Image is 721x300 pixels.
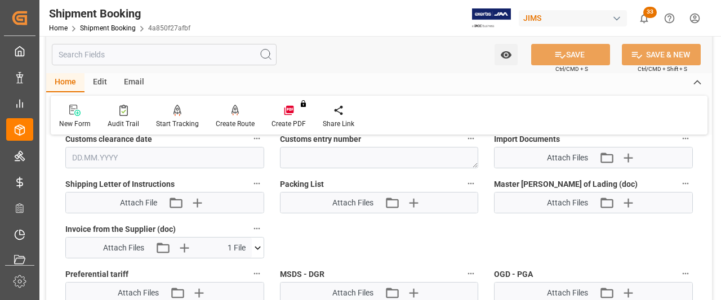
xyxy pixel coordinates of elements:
button: Customs clearance date [250,131,264,146]
img: Exertis%20JAM%20-%20Email%20Logo.jpg_1722504956.jpg [472,8,511,28]
div: New Form [59,119,91,129]
span: MSDS - DGR [280,268,324,280]
span: Packing List [280,178,324,190]
span: Invoice from the Supplier (doc) [65,223,176,235]
button: SAVE [531,44,610,65]
div: Create Route [216,119,255,129]
input: DD.MM.YYYY [65,147,264,168]
button: Customs entry number [464,131,478,146]
span: OGD - PGA [494,268,533,280]
span: Customs entry number [280,133,361,145]
button: OGD - PGA [678,266,693,281]
button: SAVE & NEW [622,44,701,65]
span: Attach Files [547,287,588,299]
span: Shipping Letter of Instructions [65,178,175,190]
span: Attach Files [547,197,588,209]
button: Invoice from the Supplier (doc) [250,221,264,236]
div: Audit Trail [108,119,139,129]
button: Shipping Letter of Instructions [250,176,264,191]
a: Shipment Booking [80,24,136,32]
div: Edit [84,73,115,92]
div: JIMS [519,10,627,26]
span: 33 [643,7,657,18]
button: Preferential tariff [250,266,264,281]
span: Attach Files [332,197,373,209]
a: Home [49,24,68,32]
span: Attach Files [103,242,144,254]
button: Master [PERSON_NAME] of Lading (doc) [678,176,693,191]
div: Shipment Booking [49,5,190,22]
span: Import Documents [494,133,560,145]
span: 1 File [228,242,246,254]
button: show 33 new notifications [631,6,657,31]
button: JIMS [519,7,631,29]
div: Start Tracking [156,119,199,129]
span: Attach File [120,197,157,209]
span: Ctrl/CMD + S [555,65,588,73]
button: open menu [495,44,518,65]
span: Preferential tariff [65,268,128,280]
span: Attach Files [332,287,373,299]
div: Email [115,73,153,92]
span: Ctrl/CMD + Shift + S [638,65,687,73]
div: Share Link [323,119,354,129]
span: Attach Files [118,287,159,299]
button: Packing List [464,176,478,191]
button: MSDS - DGR [464,266,478,281]
button: Import Documents [678,131,693,146]
span: Attach Files [547,152,588,164]
button: Help Center [657,6,682,31]
span: Customs clearance date [65,133,152,145]
input: Search Fields [52,44,277,65]
div: Home [46,73,84,92]
span: Master [PERSON_NAME] of Lading (doc) [494,178,638,190]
